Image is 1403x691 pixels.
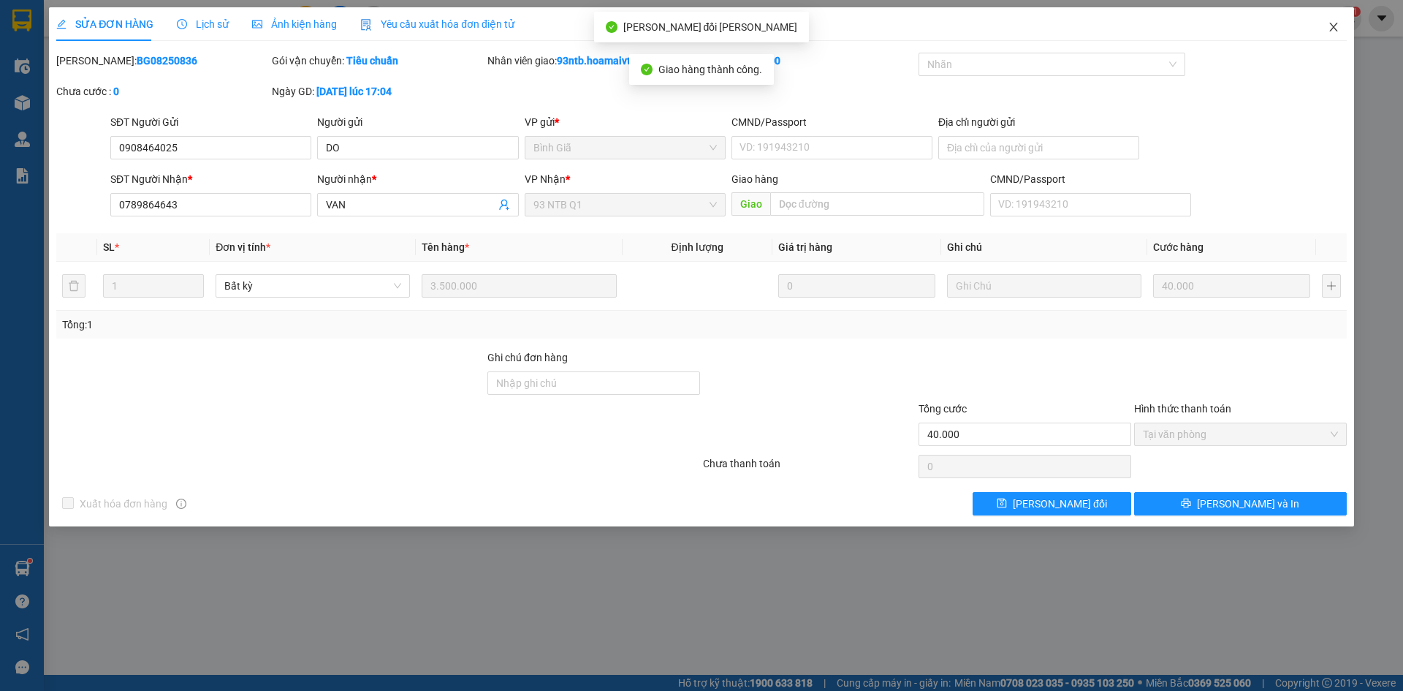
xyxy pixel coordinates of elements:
[997,498,1007,510] span: save
[110,171,311,187] div: SĐT Người Nhận
[770,192,984,216] input: Dọc đường
[62,274,85,298] button: delete
[62,317,541,333] div: Tổng: 1
[973,492,1131,516] button: save[PERSON_NAME] đổi
[56,19,66,29] span: edit
[272,53,484,69] div: Gói vận chuyển:
[177,19,187,29] span: clock-circle
[252,18,337,30] span: Ảnh kiện hàng
[498,199,510,211] span: user-add
[103,241,115,253] span: SL
[1181,498,1191,510] span: printer
[623,21,798,33] span: [PERSON_NAME] đổi [PERSON_NAME]
[176,499,186,509] span: info-circle
[1153,274,1310,298] input: 0
[672,241,723,253] span: Định lượng
[422,241,469,253] span: Tên hàng
[137,55,197,67] b: BG08250836
[317,171,518,187] div: Người nhận
[641,64,653,75] span: check-circle
[778,241,832,253] span: Giá trị hàng
[216,241,270,253] span: Đơn vị tính
[487,371,700,395] input: Ghi chú đơn hàng
[606,21,617,33] span: check-circle
[919,403,967,415] span: Tổng cước
[272,83,484,99] div: Ngày GD:
[938,136,1139,159] input: Địa chỉ của người gửi
[56,83,269,99] div: Chưa cước :
[316,86,392,97] b: [DATE] lúc 17:04
[731,173,778,185] span: Giao hàng
[1013,496,1107,512] span: [PERSON_NAME] đổi
[317,114,518,130] div: Người gửi
[74,496,173,512] span: Xuất hóa đơn hàng
[360,18,514,30] span: Yêu cầu xuất hóa đơn điện tử
[525,173,566,185] span: VP Nhận
[1313,7,1354,48] button: Close
[703,53,916,69] div: Cước rồi :
[1134,492,1347,516] button: printer[PERSON_NAME] và In
[487,53,700,69] div: Nhân viên giao:
[731,114,932,130] div: CMND/Passport
[658,64,762,75] span: Giao hàng thành công.
[1143,423,1338,445] span: Tại văn phòng
[731,192,770,216] span: Giao
[177,18,229,30] span: Lịch sử
[941,233,1147,262] th: Ghi chú
[252,19,262,29] span: picture
[346,55,398,67] b: Tiêu chuẩn
[1153,241,1204,253] span: Cước hàng
[533,194,717,216] span: 93 NTB Q1
[778,274,935,298] input: 0
[1322,274,1341,298] button: plus
[1134,403,1231,415] label: Hình thức thanh toán
[1197,496,1299,512] span: [PERSON_NAME] và In
[487,352,568,363] label: Ghi chú đơn hàng
[557,55,631,67] b: 93ntb.hoamaivt
[525,114,726,130] div: VP gửi
[56,18,153,30] span: SỬA ĐƠN HÀNG
[422,274,616,298] input: VD: Bàn, Ghế
[947,274,1141,298] input: Ghi Chú
[701,456,917,481] div: Chưa thanh toán
[113,86,119,97] b: 0
[1328,21,1339,33] span: close
[533,137,717,159] span: Bình Giã
[56,53,269,69] div: [PERSON_NAME]:
[990,171,1191,187] div: CMND/Passport
[110,114,311,130] div: SĐT Người Gửi
[938,114,1139,130] div: Địa chỉ người gửi
[224,275,401,297] span: Bất kỳ
[360,19,372,31] img: icon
